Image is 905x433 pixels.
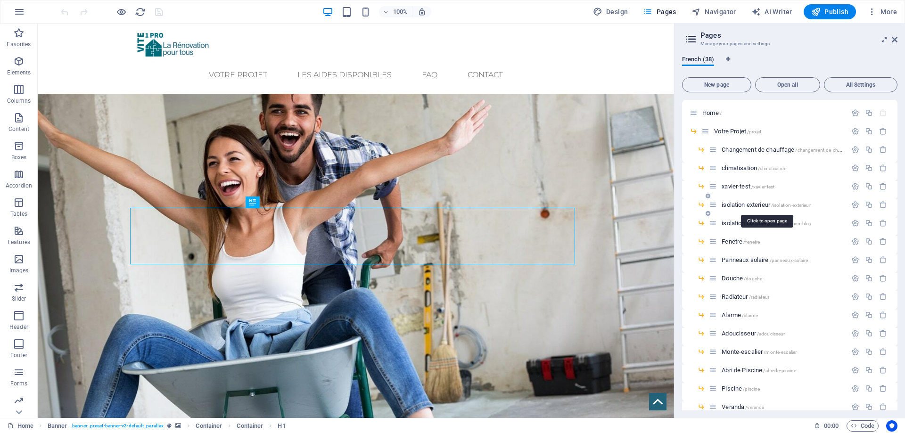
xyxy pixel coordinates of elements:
span: /projet [747,129,761,134]
div: Settings [851,348,859,356]
span: Click to open page [722,403,764,410]
div: Settings [851,201,859,209]
h6: Session time [814,420,839,432]
div: Changement de chauffage/changement-de-chauffage [719,147,847,153]
span: Click to select. Double-click to edit [196,420,222,432]
button: Navigator [688,4,740,19]
span: Click to open page [722,183,774,190]
div: Settings [851,293,859,301]
div: Abri de Piscine/abri-de-piscine [719,367,847,373]
span: Click to select. Double-click to edit [237,420,263,432]
span: AI Writer [751,7,792,16]
p: Columns [7,97,31,105]
div: Duplicate [865,311,873,319]
span: Click to open page [722,348,797,355]
span: Open all [759,82,816,88]
button: Publish [804,4,856,19]
div: Remove [879,127,887,135]
span: /monte-escalier [764,350,797,355]
h3: Manage your pages and settings [700,40,879,48]
div: Duplicate [865,256,873,264]
div: Radiateur/radiateur [719,294,847,300]
div: Remove [879,403,887,411]
button: New page [682,77,751,92]
span: Click to select. Double-click to edit [48,420,67,432]
div: Remove [879,348,887,356]
button: Click here to leave preview mode and continue editing [115,6,127,17]
div: Settings [851,329,859,337]
div: Douche/douche [719,275,847,281]
div: Settings [851,403,859,411]
span: /panneaux-solaire [770,258,808,263]
button: Usercentrics [886,420,897,432]
span: isolation exterieur [722,201,810,208]
div: Settings [851,109,859,117]
div: Remove [879,329,887,337]
span: Click to open page [722,220,811,227]
span: /douche [744,276,762,281]
div: Settings [851,146,859,154]
div: Settings [851,164,859,172]
div: Adoucisseur/adoucisseur [719,330,847,336]
span: Click to select. Double-click to edit [278,420,285,432]
a: Click to cancel selection. Double-click to open Pages [8,420,33,432]
p: Forms [10,380,27,387]
span: Click to open page [722,293,769,300]
span: /piscine [743,386,760,392]
span: /alarme [742,313,758,318]
span: /adoucisseur [757,331,785,336]
button: Pages [639,4,680,19]
button: reload [134,6,146,17]
div: Settings [851,237,859,245]
i: On resize automatically adjust zoom level to fit chosen device. [418,8,426,16]
button: AI Writer [748,4,796,19]
span: French (38) [682,54,714,67]
div: climatisation/climatisation [719,165,847,171]
span: Click to open page [722,367,796,374]
p: Header [9,323,28,331]
div: Settings [851,219,859,227]
span: More [867,7,897,16]
div: Language Tabs [682,56,897,74]
div: Panneaux solaire/panneaux-solaire [719,257,847,263]
span: Click to open page [722,238,760,245]
span: Click to open page [722,164,787,172]
div: Duplicate [865,384,873,392]
p: Tables [10,210,27,218]
h6: 100% [393,6,408,17]
div: Remove [879,293,887,301]
span: New page [686,82,747,88]
span: All Settings [828,82,893,88]
span: Code [851,420,874,432]
div: Duplicate [865,127,873,135]
div: Duplicate [865,237,873,245]
div: xavier-test/xavier-test [719,183,847,189]
span: Click to open page [722,256,808,263]
div: Remove [879,219,887,227]
p: Features [8,238,30,246]
div: Veranda/veranda [719,404,847,410]
div: Duplicate [865,366,873,374]
div: Remove [879,182,887,190]
button: More [864,4,901,19]
p: Elements [7,69,31,76]
button: Code [847,420,879,432]
span: Design [593,7,628,16]
span: /isolation-exterieur [771,203,811,208]
div: Duplicate [865,182,873,190]
div: Settings [851,127,859,135]
div: Duplicate [865,219,873,227]
span: /isolation-combles [771,221,811,226]
p: Footer [10,351,27,359]
p: Images [9,267,29,274]
span: Click to open page [722,311,758,319]
div: Piscine/piscine [719,385,847,392]
button: 100% [379,6,412,17]
span: . banner .preset-banner-v3-default .parallax [71,420,164,432]
nav: breadcrumb [48,420,286,432]
span: /xavier-test [751,184,775,189]
p: Accordion [6,182,32,189]
i: This element is a customizable preset [167,423,172,428]
div: Remove [879,146,887,154]
span: /abri-de-piscine [763,368,796,373]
